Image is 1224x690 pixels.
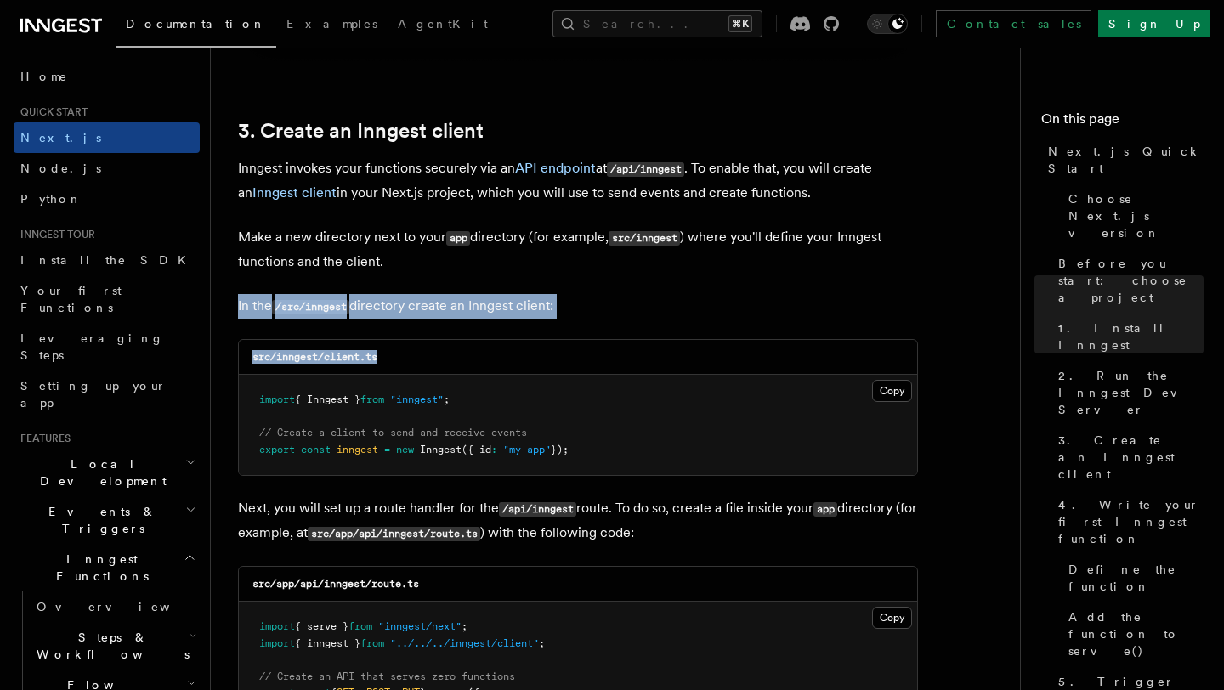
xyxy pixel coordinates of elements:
a: 3. Create an Inngest client [238,119,484,143]
span: "../../../inngest/client" [390,637,539,649]
span: 2. Run the Inngest Dev Server [1058,367,1204,418]
span: ; [462,620,467,632]
span: Before you start: choose a project [1058,255,1204,306]
span: import [259,637,295,649]
span: const [301,444,331,455]
span: Quick start [14,105,88,119]
code: app [813,502,837,517]
span: // Create an API that serves zero functions [259,670,515,682]
a: Examples [276,5,388,46]
code: src/inngest [609,231,680,246]
span: Next.js Quick Start [1048,143,1204,177]
a: Next.js [14,122,200,153]
button: Copy [872,607,912,629]
span: inngest [337,444,378,455]
a: Documentation [116,5,276,48]
button: Search...⌘K [552,10,762,37]
a: Next.js Quick Start [1041,136,1204,184]
span: { inngest } [295,637,360,649]
a: 4. Write your first Inngest function [1051,489,1204,554]
h4: On this page [1041,109,1204,136]
a: 3. Create an Inngest client [1051,425,1204,489]
a: Home [14,61,200,92]
span: Examples [286,17,377,31]
span: "inngest/next" [378,620,462,632]
span: Steps & Workflows [30,629,190,663]
span: { Inngest } [295,393,360,405]
span: from [360,393,384,405]
span: Inngest [420,444,462,455]
a: Before you start: choose a project [1051,248,1204,313]
span: Local Development [14,455,185,489]
code: /api/inngest [499,502,576,517]
a: Your first Functions [14,275,200,323]
a: Overview [30,591,200,622]
code: app [446,231,470,246]
a: Add the function to serve() [1062,602,1204,666]
span: Setting up your app [20,379,167,410]
a: Contact sales [936,10,1091,37]
span: export [259,444,295,455]
span: import [259,393,295,405]
code: src/app/api/inngest/route.ts [252,578,419,590]
span: 3. Create an Inngest client [1058,432,1204,483]
span: "inngest" [390,393,444,405]
span: "my-app" [503,444,551,455]
a: Sign Up [1098,10,1210,37]
span: Your first Functions [20,284,122,314]
span: = [384,444,390,455]
span: : [491,444,497,455]
button: Inngest Functions [14,544,200,591]
p: In the directory create an Inngest client: [238,294,918,319]
a: Leveraging Steps [14,323,200,370]
span: Overview [37,600,212,614]
button: Toggle dark mode [867,14,908,34]
span: from [348,620,372,632]
kbd: ⌘K [728,15,752,32]
span: }); [551,444,569,455]
span: ({ id [462,444,491,455]
span: Add the function to serve() [1068,608,1204,659]
a: Python [14,184,200,214]
span: Python [20,192,82,206]
a: Define the function [1062,554,1204,602]
span: Node.js [20,161,101,175]
span: AgentKit [398,17,488,31]
a: AgentKit [388,5,498,46]
span: ; [444,393,450,405]
span: import [259,620,295,632]
code: /src/inngest [272,300,349,314]
span: Events & Triggers [14,503,185,537]
p: Next, you will set up a route handler for the route. To do so, create a file inside your director... [238,496,918,546]
span: 4. Write your first Inngest function [1058,496,1204,547]
span: // Create a client to send and receive events [259,427,527,438]
a: API endpoint [515,160,596,176]
p: Inngest invokes your functions securely via an at . To enable that, you will create an in your Ne... [238,156,918,205]
span: Home [20,68,68,85]
span: new [396,444,414,455]
button: Local Development [14,449,200,496]
span: Define the function [1068,561,1204,595]
span: 1. Install Inngest [1058,320,1204,353]
span: Next.js [20,131,101,144]
a: Node.js [14,153,200,184]
code: /api/inngest [607,162,684,177]
p: Make a new directory next to your directory (for example, ) where you'll define your Inngest func... [238,225,918,274]
button: Events & Triggers [14,496,200,544]
span: Leveraging Steps [20,331,164,362]
span: Inngest tour [14,228,95,241]
code: src/app/api/inngest/route.ts [308,527,480,541]
a: Install the SDK [14,245,200,275]
span: { serve } [295,620,348,632]
a: Inngest client [252,184,337,201]
span: from [360,637,384,649]
a: 1. Install Inngest [1051,313,1204,360]
button: Copy [872,380,912,402]
span: Inngest Functions [14,551,184,585]
span: Documentation [126,17,266,31]
a: Setting up your app [14,370,200,418]
button: Steps & Workflows [30,622,200,670]
a: Choose Next.js version [1062,184,1204,248]
a: 2. Run the Inngest Dev Server [1051,360,1204,425]
span: Install the SDK [20,253,196,267]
